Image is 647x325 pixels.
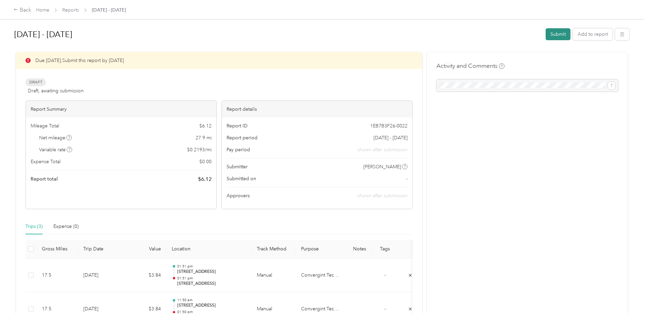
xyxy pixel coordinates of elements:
[177,264,246,269] p: 01:51 pm
[436,62,504,70] h4: Activity and Comments
[14,26,541,43] h1: Aug 1 - 31, 2025
[227,163,248,170] span: Submitter
[177,269,246,275] p: [STREET_ADDRESS]
[92,6,126,14] span: [DATE] - [DATE]
[36,259,78,293] td: 17.5
[177,303,246,309] p: [STREET_ADDRESS]
[53,223,79,230] div: Expense (0)
[384,306,386,312] span: -
[36,7,49,13] a: Home
[573,28,613,40] button: Add to report
[358,193,408,199] span: shown after submission
[227,134,258,141] span: Report period
[406,175,408,182] span: -
[62,7,79,13] a: Reports
[166,240,251,259] th: Location
[609,287,647,325] iframe: Everlance-gr Chat Button Frame
[222,101,412,118] div: Report details
[384,272,386,278] span: -
[296,240,347,259] th: Purpose
[251,240,296,259] th: Track Method
[26,101,216,118] div: Report Summary
[31,175,58,183] span: Report total
[78,240,126,259] th: Trip Date
[16,52,422,69] div: Due [DATE]. Submit this report by [DATE]
[36,240,78,259] th: Gross Miles
[370,122,408,129] span: 1EB7B3F26-0022
[126,240,166,259] th: Value
[196,134,212,141] span: 27.9 mi
[227,122,248,129] span: Report ID
[358,146,408,153] span: shown after submission
[177,298,246,303] p: 11:50 am
[177,310,246,314] p: 01:50 pm
[251,259,296,293] td: Manual
[78,259,126,293] td: [DATE]
[227,175,256,182] span: Submitted on
[39,134,72,141] span: Net mileage
[546,28,570,40] button: Submit
[374,134,408,141] span: [DATE] - [DATE]
[31,158,61,165] span: Expense Total
[14,6,31,14] div: Back
[39,146,72,153] span: Variable rate
[347,240,372,259] th: Notes
[363,163,401,170] span: [PERSON_NAME]
[31,122,59,129] span: Mileage Total
[199,158,212,165] span: $ 0.00
[187,146,212,153] span: $ 0.2193 / mi
[198,175,212,183] span: $ 6.12
[126,259,166,293] td: $3.84
[26,78,46,86] span: Draft
[372,240,398,259] th: Tags
[177,281,246,287] p: [STREET_ADDRESS]
[26,223,43,230] div: Trips (3)
[199,122,212,129] span: $ 6.12
[296,259,347,293] td: Convergint Technologies
[28,87,84,94] span: Draft, awaiting submission
[227,146,250,153] span: Pay period
[177,276,246,281] p: 01:51 pm
[227,192,250,199] span: Approvers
